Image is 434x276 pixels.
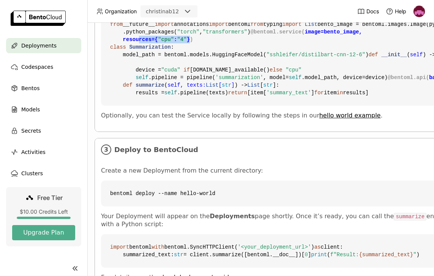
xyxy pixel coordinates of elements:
[123,82,133,88] span: def
[110,244,129,250] span: import
[6,144,81,160] a: Activities
[21,105,40,114] span: Models
[395,8,406,15] span: Help
[381,52,407,58] span: __init__
[314,90,324,96] span: for
[6,187,81,246] a: Free Tier$10.00 Credits LeftUpgrade Plan
[413,6,425,17] img: Christina Bukas
[215,75,263,81] span: 'summarization'
[203,29,248,35] span: "transformers"
[270,67,282,73] span: else
[238,244,311,250] span: '<your_deployment_url>'
[330,252,417,258] span: f"Result: "
[152,244,164,250] span: with
[209,21,228,27] span: import
[366,8,379,15] span: Docs
[247,82,260,88] span: List
[167,82,234,88] span: self, texts: [ ]
[369,52,378,58] span: def
[21,41,57,50] span: Deployments
[12,225,75,240] button: Upgrade Plan
[251,21,264,27] span: from
[359,252,413,258] span: {summarized_text}
[282,21,301,27] span: import
[314,244,321,250] span: as
[183,67,190,73] span: if
[286,67,301,73] span: "cpu"
[105,8,137,15] span: Organization
[174,252,183,258] span: str
[6,59,81,75] a: Codespaces
[267,52,365,58] span: "sshleifer/distilbart-cnn-12-6"
[21,84,39,93] span: Bentos
[267,90,311,96] span: 'summary_text'
[146,8,179,15] div: christinab12
[136,75,148,81] span: self
[110,21,123,27] span: from
[101,144,111,155] i: 3
[222,82,231,88] span: str
[21,148,46,157] span: Activities
[305,252,308,258] span: 0
[11,11,66,26] img: logo
[21,126,41,135] span: Secrets
[21,169,43,178] span: Clusters
[210,213,255,220] strong: Deployments
[289,75,302,81] span: self
[410,52,423,58] span: self
[6,38,81,53] a: Deployments
[206,82,219,88] span: List
[21,62,53,71] span: Codespaces
[337,90,343,96] span: in
[110,44,126,50] span: class
[311,252,327,258] span: print
[305,21,318,27] span: List
[6,166,81,181] a: Clusters
[6,81,81,96] a: Bentos
[6,102,81,117] a: Models
[136,82,164,88] span: summarize
[158,36,174,43] span: "cpu"
[180,8,180,16] input: Selected christinab12.
[228,90,247,96] span: return
[6,123,81,138] a: Secrets
[12,208,75,215] div: $10.00 Credits Left
[319,112,381,119] a: hello world example
[357,8,379,15] a: Docs
[37,194,63,201] span: Free Tier
[386,8,406,15] div: Help
[177,36,186,43] span: "4"
[394,213,426,220] code: summarize
[263,82,273,88] span: str
[155,21,174,27] span: import
[129,44,170,50] span: Summarization
[177,29,199,35] span: "torch"
[164,90,177,96] span: self
[161,67,180,73] span: "cuda"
